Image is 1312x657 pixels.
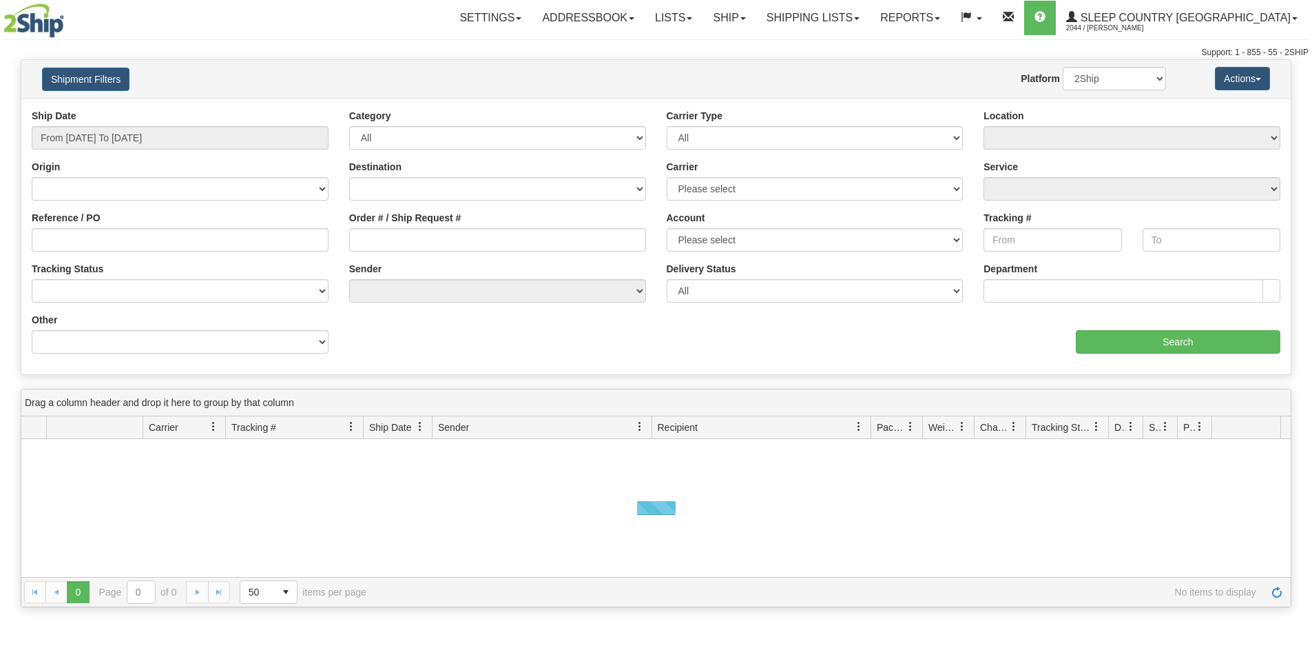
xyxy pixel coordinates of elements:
span: Page 0 [67,581,89,603]
a: Addressbook [532,1,645,35]
a: Carrier filter column settings [202,415,225,438]
label: Account [667,211,705,225]
a: Refresh [1266,581,1288,603]
span: 50 [249,585,267,599]
span: Recipient [658,421,698,434]
a: Shipping lists [756,1,870,35]
input: Search [1076,330,1280,354]
span: Page of 0 [99,580,177,604]
button: Actions [1215,67,1270,90]
a: Reports [870,1,950,35]
span: Pickup Status [1183,421,1195,434]
label: Reference / PO [32,211,101,225]
span: 2044 / [PERSON_NAME] [1066,21,1169,35]
img: logo2044.jpg [3,3,64,38]
a: Sender filter column settings [628,415,652,438]
a: Pickup Status filter column settings [1188,415,1211,438]
label: Department [983,262,1037,276]
label: Tracking # [983,211,1031,225]
span: Ship Date [369,421,411,434]
span: Tracking # [231,421,276,434]
div: Support: 1 - 855 - 55 - 2SHIP [3,47,1309,59]
a: Tracking # filter column settings [340,415,363,438]
label: Other [32,313,57,327]
a: Recipient filter column settings [847,415,871,438]
label: Location [983,109,1023,123]
span: Page sizes drop down [240,580,298,604]
span: items per page [240,580,366,604]
span: Carrier [149,421,178,434]
span: Shipment Issues [1149,421,1160,434]
button: Shipment Filters [42,68,129,91]
a: Weight filter column settings [950,415,974,438]
a: Ship [702,1,756,35]
a: Shipment Issues filter column settings [1154,415,1177,438]
label: Carrier [667,160,698,174]
a: Tracking Status filter column settings [1085,415,1108,438]
input: To [1143,228,1280,252]
a: Charge filter column settings [1002,415,1025,438]
span: Sender [438,421,469,434]
span: Sleep Country [GEOGRAPHIC_DATA] [1077,12,1291,23]
a: Lists [645,1,702,35]
span: Packages [877,421,906,434]
label: Category [349,109,391,123]
label: Order # / Ship Request # [349,211,461,225]
label: Carrier Type [667,109,722,123]
iframe: chat widget [1280,258,1311,398]
div: grid grouping header [21,390,1291,416]
label: Destination [349,160,402,174]
a: Settings [449,1,532,35]
span: No items to display [386,587,1256,598]
span: Delivery Status [1114,421,1126,434]
span: Charge [980,421,1009,434]
a: Packages filter column settings [899,415,922,438]
span: select [275,581,297,603]
a: Sleep Country [GEOGRAPHIC_DATA] 2044 / [PERSON_NAME] [1056,1,1308,35]
label: Platform [1021,72,1060,85]
label: Origin [32,160,60,174]
label: Sender [349,262,382,276]
a: Delivery Status filter column settings [1119,415,1143,438]
label: Service [983,160,1018,174]
label: Delivery Status [667,262,736,276]
label: Ship Date [32,109,76,123]
a: Ship Date filter column settings [408,415,432,438]
span: Weight [928,421,957,434]
input: From [983,228,1121,252]
label: Tracking Status [32,262,103,276]
span: Tracking Status [1032,421,1092,434]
